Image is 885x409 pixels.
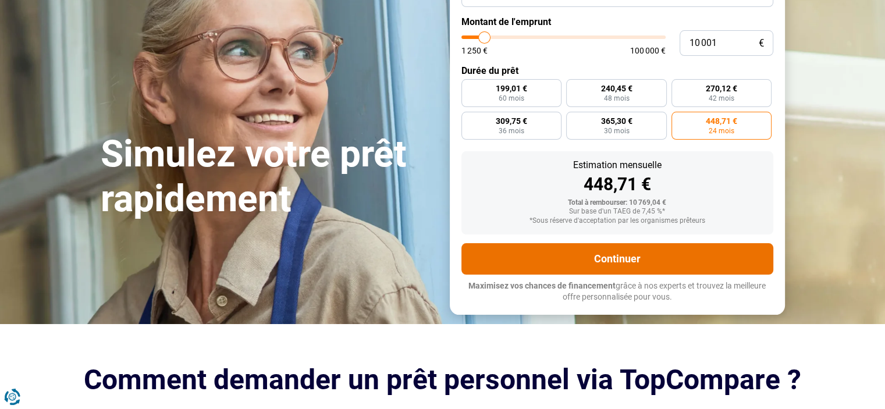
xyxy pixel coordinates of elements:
span: 448,71 € [706,117,737,125]
div: *Sous réserve d'acceptation par les organismes prêteurs [471,217,764,225]
span: 1 250 € [461,47,488,55]
div: Sur base d'un TAEG de 7,45 %* [471,208,764,216]
div: Total à rembourser: 10 769,04 € [471,199,764,207]
span: 240,45 € [600,84,632,93]
label: Montant de l'emprunt [461,16,773,27]
span: Maximisez vos chances de financement [468,281,616,290]
span: 24 mois [709,127,734,134]
span: € [759,38,764,48]
button: Continuer [461,243,773,275]
span: 365,30 € [600,117,632,125]
span: 36 mois [499,127,524,134]
h2: Comment demander un prêt personnel via TopCompare ? [66,364,820,396]
h1: Simulez votre prêt rapidement [101,132,436,222]
div: Estimation mensuelle [471,161,764,170]
span: 42 mois [709,95,734,102]
label: Durée du prêt [461,65,773,76]
div: 448,71 € [471,176,764,193]
span: 309,75 € [496,117,527,125]
span: 30 mois [603,127,629,134]
span: 48 mois [603,95,629,102]
span: 100 000 € [630,47,666,55]
span: 270,12 € [706,84,737,93]
span: 60 mois [499,95,524,102]
p: grâce à nos experts et trouvez la meilleure offre personnalisée pour vous. [461,280,773,303]
span: 199,01 € [496,84,527,93]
